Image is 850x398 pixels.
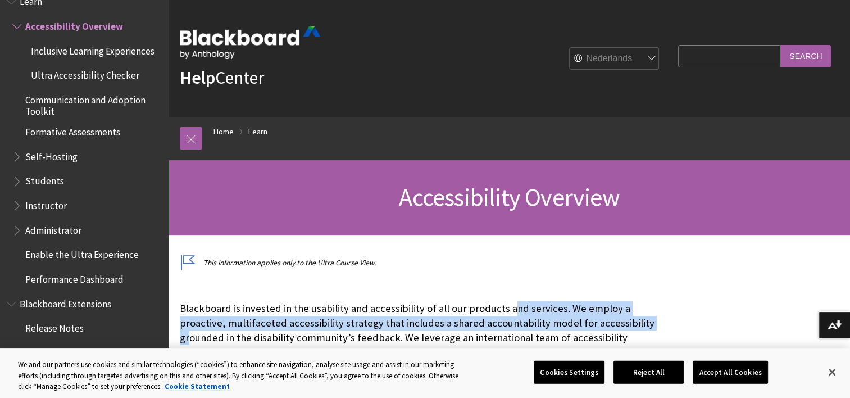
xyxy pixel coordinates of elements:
[25,91,161,117] span: Communication and Adoption Toolkit
[25,319,84,334] span: Release Notes
[25,147,78,162] span: Self-Hosting
[613,360,684,384] button: Reject All
[20,295,111,310] span: Blackboard Extensions
[570,48,660,70] select: Site Language Selector
[820,360,844,385] button: Close
[180,66,215,89] strong: Help
[25,123,120,138] span: Formative Assessments
[25,17,123,32] span: Accessibility Overview
[213,125,234,139] a: Home
[25,196,67,211] span: Instructor
[180,257,672,268] p: This information applies only to the Ultra Course View.
[25,221,81,236] span: Administrator
[25,172,64,187] span: Students
[180,66,264,89] a: HelpCenter
[180,26,320,59] img: Blackboard by Anthology
[25,343,86,359] span: Course Catalog
[693,360,767,384] button: Accept All Cookies
[399,182,619,212] span: Accessibility Overview
[18,359,467,392] div: We and our partners use cookies and similar technologies (“cookies”) to enhance site navigation, ...
[31,42,154,57] span: Inclusive Learning Experiences
[165,382,230,391] a: More information about your privacy, opens in a new tab
[31,66,139,82] span: Ultra Accessibility Checker
[534,360,604,384] button: Cookies Settings
[248,125,267,139] a: Learn
[25,270,124,285] span: Performance Dashboard
[780,45,831,67] input: Search
[180,301,672,390] p: Blackboard is invested in the usability and accessibility of all our products and services. We em...
[25,246,139,261] span: Enable the Ultra Experience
